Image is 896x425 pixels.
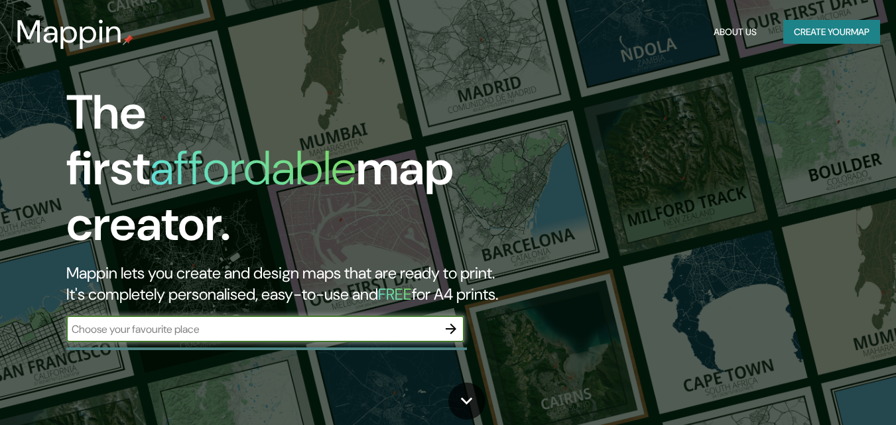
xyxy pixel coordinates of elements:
[66,322,438,337] input: Choose your favourite place
[66,85,515,263] h1: The first map creator.
[16,13,123,50] h3: Mappin
[378,284,412,304] h5: FREE
[66,263,515,305] h2: Mappin lets you create and design maps that are ready to print. It's completely personalised, eas...
[123,34,133,45] img: mappin-pin
[783,20,880,44] button: Create yourmap
[150,137,356,199] h1: affordable
[708,20,762,44] button: About Us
